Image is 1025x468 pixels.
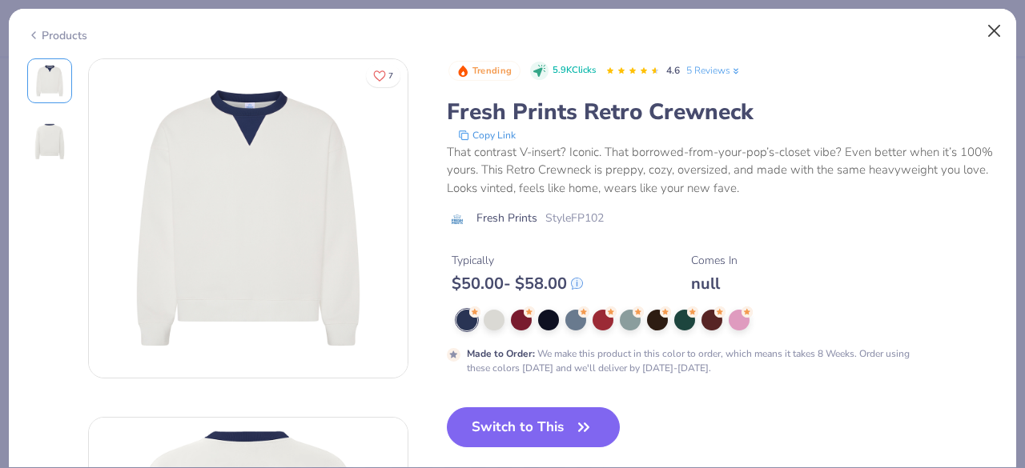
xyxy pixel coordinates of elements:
button: Badge Button [448,61,521,82]
button: copy to clipboard [453,127,521,143]
img: Front [89,59,408,378]
button: Like [366,64,400,87]
div: Fresh Prints Retro Crewneck [447,97,999,127]
span: Trending [472,66,512,75]
span: 7 [388,72,393,80]
span: Style FP102 [545,210,604,226]
div: 4.6 Stars [605,58,660,84]
a: 5 Reviews [686,63,742,78]
span: 5.9K Clicks [553,64,596,78]
div: That contrast V-insert? Iconic. That borrowed-from-your-pop’s-closet vibe? Even better when it’s ... [447,143,999,198]
div: null [691,274,738,294]
div: Typically [452,252,583,269]
button: Close [979,16,1010,46]
div: Products [27,27,87,44]
button: Switch to This [447,407,621,447]
div: Comes In [691,252,738,269]
img: Trending sort [456,65,469,78]
div: We make this product in this color to order, which means it takes 8 Weeks. Order using these colo... [467,346,932,375]
img: Back [30,122,69,161]
strong: Made to Order : [467,347,535,360]
span: Fresh Prints [476,210,537,226]
img: brand logo [447,213,468,226]
span: 4.6 [666,64,680,77]
img: Front [30,62,69,100]
div: $ 50.00 - $ 58.00 [452,274,583,294]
